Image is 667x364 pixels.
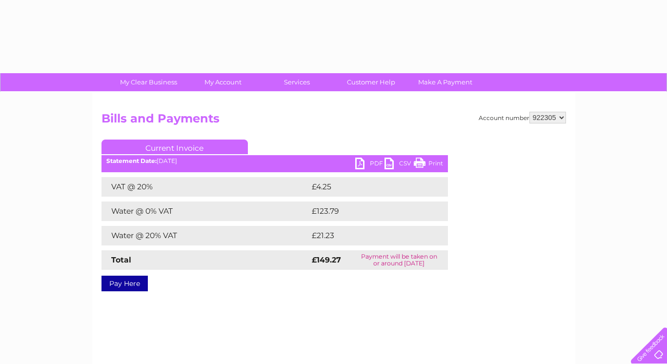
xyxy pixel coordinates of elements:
div: [DATE] [101,158,448,164]
a: Pay Here [101,276,148,291]
a: My Account [182,73,263,91]
strong: £149.27 [312,255,341,264]
td: Water @ 20% VAT [101,226,309,245]
h2: Bills and Payments [101,112,566,130]
td: VAT @ 20% [101,177,309,197]
td: £123.79 [309,202,430,221]
a: Customer Help [331,73,411,91]
td: £21.23 [309,226,427,245]
a: Make A Payment [405,73,485,91]
a: My Clear Business [108,73,189,91]
strong: Total [111,255,131,264]
td: Water @ 0% VAT [101,202,309,221]
a: PDF [355,158,384,172]
b: Statement Date: [106,157,157,164]
a: Print [414,158,443,172]
a: CSV [384,158,414,172]
a: Current Invoice [101,140,248,154]
td: £4.25 [309,177,425,197]
td: Payment will be taken on or around [DATE] [350,250,448,270]
div: Account number [479,112,566,123]
a: Services [257,73,337,91]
